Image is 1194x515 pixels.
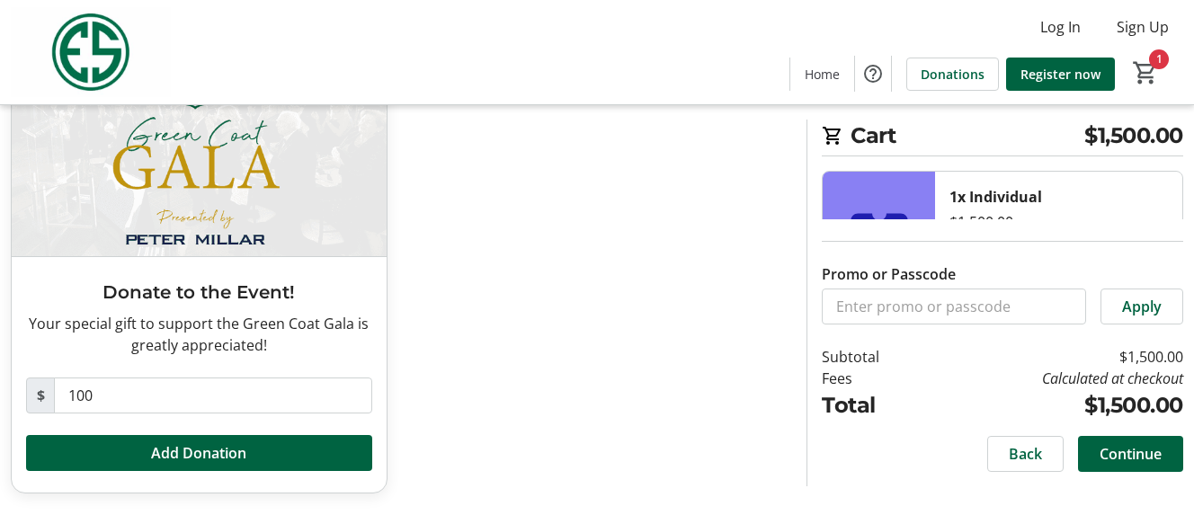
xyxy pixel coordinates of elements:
[949,211,1013,233] div: $1,500.00
[1129,57,1162,89] button: Cart
[1122,296,1162,317] span: Apply
[822,289,1086,324] input: Enter promo or passcode
[855,56,891,92] button: Help
[1100,443,1162,465] span: Continue
[822,263,956,285] label: Promo or Passcode
[1102,13,1183,41] button: Sign Up
[822,120,1183,156] h2: Cart
[26,377,55,413] span: $
[12,46,387,256] img: Donate to the Event!
[1084,120,1183,152] span: $1,500.00
[1020,65,1100,84] span: Register now
[822,368,926,389] td: Fees
[987,436,1064,472] button: Back
[26,279,372,306] h3: Donate to the Event!
[906,58,999,91] a: Donations
[1040,16,1081,38] span: Log In
[1006,58,1115,91] a: Register now
[151,442,246,464] span: Add Donation
[805,65,840,84] span: Home
[26,313,372,356] div: Your special gift to support the Green Coat Gala is greatly appreciated!
[949,186,1042,208] div: 1x Individual
[26,435,372,471] button: Add Donation
[1078,436,1183,472] button: Continue
[1117,16,1169,38] span: Sign Up
[927,346,1183,368] td: $1,500.00
[54,377,372,413] input: Donation Amount
[790,58,854,91] a: Home
[822,346,926,368] td: Subtotal
[1026,13,1095,41] button: Log In
[822,389,926,422] td: Total
[1100,289,1183,324] button: Apply
[921,65,985,84] span: Donations
[927,368,1183,389] td: Calculated at checkout
[1009,443,1042,465] span: Back
[11,7,171,97] img: Evans Scholars Foundation's Logo
[927,389,1183,422] td: $1,500.00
